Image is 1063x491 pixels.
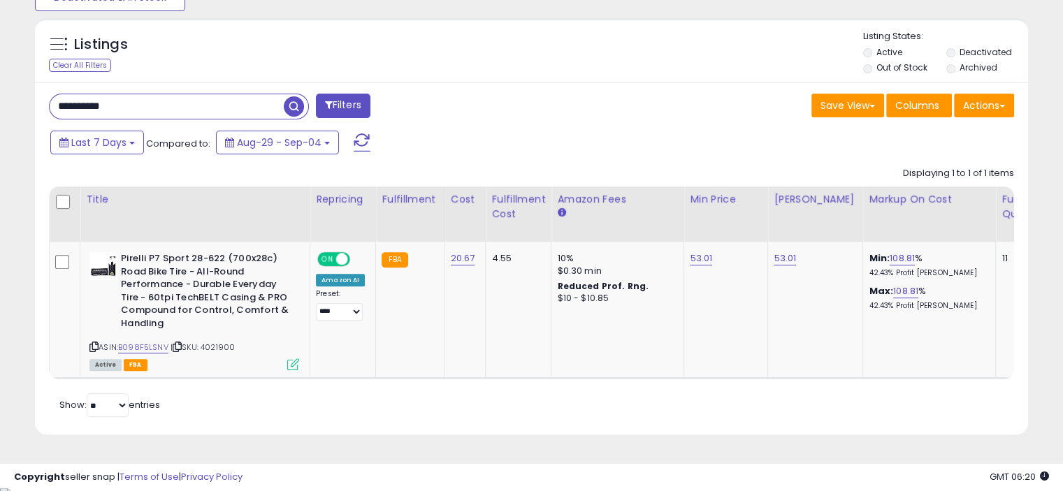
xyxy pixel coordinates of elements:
span: Aug-29 - Sep-04 [237,135,321,149]
small: Amazon Fees. [557,207,565,219]
div: Displaying 1 to 1 of 1 items [903,167,1014,180]
img: 31SbuTc+vmL._SL40_.jpg [89,252,117,280]
div: Preset: [316,289,365,321]
label: Active [876,46,902,58]
span: OFF [348,254,370,265]
p: 42.43% Profit [PERSON_NAME] [869,268,985,278]
label: Archived [959,61,997,73]
div: seller snap | | [14,471,243,484]
a: Terms of Use [120,470,179,483]
div: Markup on Cost [869,192,990,207]
a: 53.01 [774,251,796,265]
div: 11 [1001,252,1045,265]
p: Listing States: [863,30,1028,43]
div: $10 - $10.85 [557,293,673,305]
b: Min: [869,251,890,265]
div: Amazon AI [316,274,365,286]
small: FBA [382,252,407,268]
span: | SKU: 4021900 [171,342,235,353]
div: Repricing [316,192,370,207]
a: 20.67 [451,251,475,265]
div: Fulfillment [382,192,438,207]
a: 53.01 [690,251,712,265]
b: Pirelli P7 Sport 28-622 (700x28c) Road Bike Tire - All-Round Performance - Durable Everyday Tire ... [121,252,291,333]
div: [PERSON_NAME] [774,192,857,207]
span: FBA [124,359,147,371]
div: Amazon Fees [557,192,678,207]
span: Last 7 Days [71,135,126,149]
span: 2025-09-12 06:20 GMT [990,470,1049,483]
div: % [869,252,985,278]
span: Compared to: [146,137,210,150]
button: Last 7 Days [50,131,144,154]
div: 4.55 [491,252,540,265]
div: $0.30 min [557,265,673,277]
div: Title [86,192,304,207]
strong: Copyright [14,470,65,483]
p: 42.43% Profit [PERSON_NAME] [869,301,985,311]
label: Out of Stock [876,61,927,73]
h5: Listings [74,35,128,54]
button: Filters [316,94,370,118]
th: The percentage added to the cost of goods (COGS) that forms the calculator for Min & Max prices. [863,186,996,242]
div: % [869,285,985,311]
span: ON [319,254,336,265]
b: Max: [869,284,893,298]
span: All listings currently available for purchase on Amazon [89,359,122,371]
button: Save View [811,94,884,117]
div: ASIN: [89,252,299,369]
div: Clear All Filters [49,59,111,72]
button: Actions [954,94,1014,117]
label: Deactivated [959,46,1011,58]
span: Columns [895,98,939,112]
button: Columns [886,94,952,117]
b: Reduced Prof. Rng. [557,280,649,292]
a: 108.81 [890,251,915,265]
button: Aug-29 - Sep-04 [216,131,339,154]
div: Fulfillable Quantity [1001,192,1050,221]
div: Cost [451,192,480,207]
span: Show: entries [59,398,160,411]
div: Min Price [690,192,762,207]
div: 10% [557,252,673,265]
a: Privacy Policy [181,470,243,483]
a: B098F5LSNV [118,342,168,353]
div: Fulfillment Cost [491,192,545,221]
a: 108.81 [893,284,918,298]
